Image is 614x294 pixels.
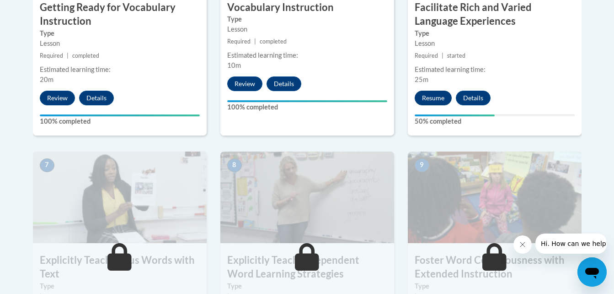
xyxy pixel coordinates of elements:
[72,52,99,59] span: completed
[40,76,53,83] span: 20m
[415,281,575,291] label: Type
[415,76,428,83] span: 25m
[40,52,63,59] span: Required
[415,91,452,105] button: Resume
[40,38,200,49] div: Lesson
[415,52,438,59] span: Required
[40,28,200,38] label: Type
[227,102,387,112] label: 100% completed
[260,38,287,45] span: completed
[408,0,582,29] h3: Facilitate Rich and Varied Language Experiences
[227,24,387,34] div: Lesson
[415,158,429,172] span: 9
[33,253,207,282] h3: Explicitly Teach Focus Words with Text
[40,158,54,172] span: 7
[227,38,251,45] span: Required
[33,0,207,29] h3: Getting Ready for Vocabulary Instruction
[408,253,582,282] h3: Foster Word Consciousness with Extended Instruction
[220,152,394,243] img: Course Image
[513,235,532,254] iframe: Close message
[227,158,242,172] span: 8
[415,38,575,49] div: Lesson
[67,52,69,59] span: |
[227,50,387,60] div: Estimated learning time:
[227,281,387,291] label: Type
[456,91,491,105] button: Details
[40,116,200,126] label: 100% completed
[40,281,200,291] label: Type
[220,0,394,15] h3: Vocabulary Instruction
[408,152,582,243] img: Course Image
[415,116,575,126] label: 50% completed
[79,91,114,105] button: Details
[227,100,387,102] div: Your progress
[442,52,443,59] span: |
[40,114,200,116] div: Your progress
[447,52,465,59] span: started
[254,38,256,45] span: |
[40,91,75,105] button: Review
[415,65,575,75] div: Estimated learning time:
[40,65,200,75] div: Estimated learning time:
[415,28,575,38] label: Type
[220,253,394,282] h3: Explicitly Teach Independent Word Learning Strategies
[267,76,301,91] button: Details
[227,76,262,91] button: Review
[227,61,241,69] span: 10m
[227,14,387,24] label: Type
[5,6,74,14] span: Hi. How can we help?
[535,234,607,254] iframe: Message from company
[415,114,495,116] div: Your progress
[33,152,207,243] img: Course Image
[577,257,607,287] iframe: Button to launch messaging window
